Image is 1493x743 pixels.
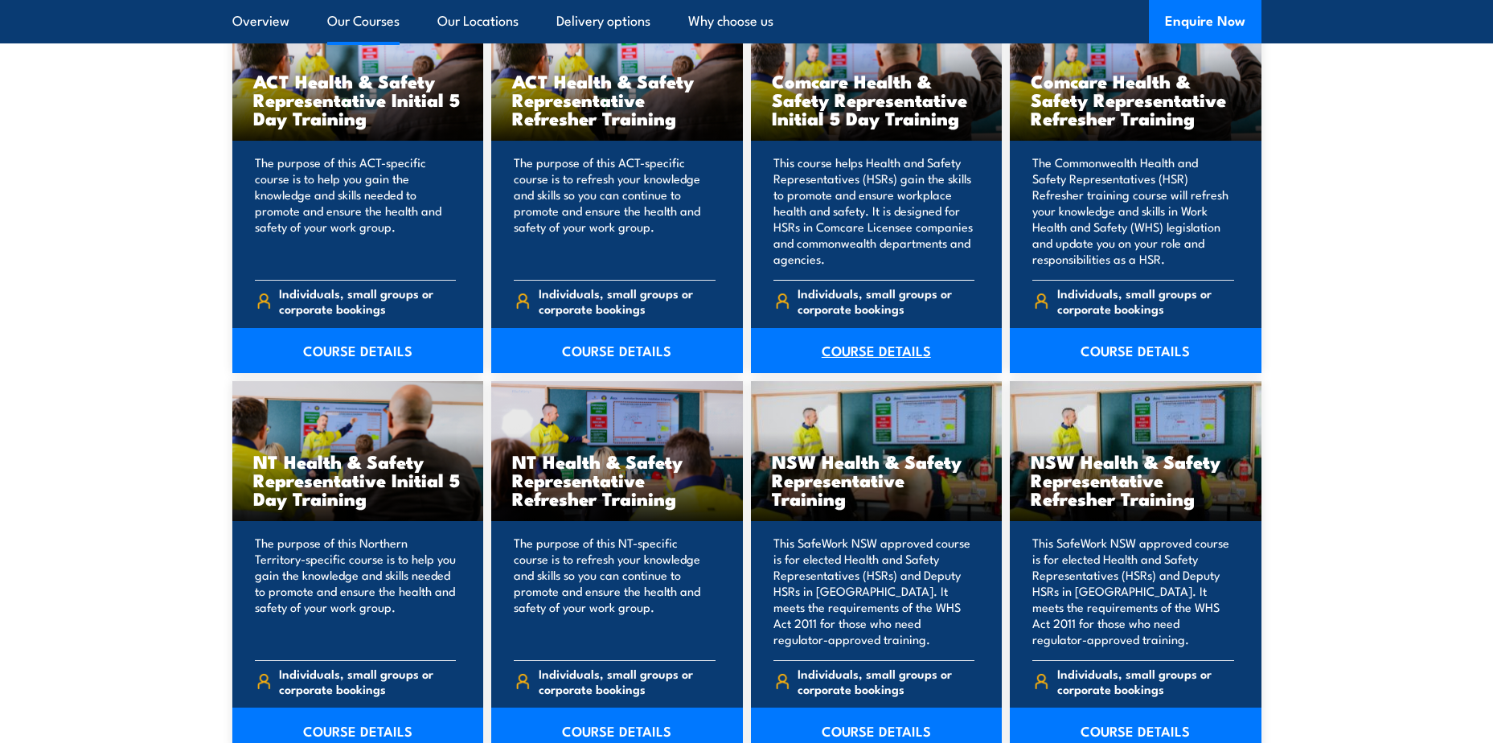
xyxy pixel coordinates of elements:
[1032,154,1234,267] p: The Commonwealth Health and Safety Representatives (HSR) Refresher training course will refresh y...
[279,285,456,316] span: Individuals, small groups or corporate bookings
[773,154,975,267] p: This course helps Health and Safety Representatives (HSRs) gain the skills to promote and ensure ...
[279,666,456,696] span: Individuals, small groups or corporate bookings
[539,666,716,696] span: Individuals, small groups or corporate bookings
[798,285,974,316] span: Individuals, small groups or corporate bookings
[773,535,975,647] p: This SafeWork NSW approved course is for elected Health and Safety Representatives (HSRs) and Dep...
[514,154,716,267] p: The purpose of this ACT-specific course is to refresh your knowledge and skills so you can contin...
[1010,328,1261,373] a: COURSE DETAILS
[514,535,716,647] p: The purpose of this NT-specific course is to refresh your knowledge and skills so you can continu...
[512,72,722,127] h3: ACT Health & Safety Representative Refresher Training
[1057,285,1234,316] span: Individuals, small groups or corporate bookings
[1031,72,1241,127] h3: Comcare Health & Safety Representative Refresher Training
[232,328,484,373] a: COURSE DETAILS
[1032,535,1234,647] p: This SafeWork NSW approved course is for elected Health and Safety Representatives (HSRs) and Dep...
[772,72,982,127] h3: Comcare Health & Safety Representative Initial 5 Day Training
[255,154,457,267] p: The purpose of this ACT-specific course is to help you gain the knowledge and skills needed to pr...
[255,535,457,647] p: The purpose of this Northern Territory-specific course is to help you gain the knowledge and skil...
[491,328,743,373] a: COURSE DETAILS
[798,666,974,696] span: Individuals, small groups or corporate bookings
[1031,452,1241,507] h3: NSW Health & Safety Representative Refresher Training
[1057,666,1234,696] span: Individuals, small groups or corporate bookings
[751,328,1003,373] a: COURSE DETAILS
[539,285,716,316] span: Individuals, small groups or corporate bookings
[253,452,463,507] h3: NT Health & Safety Representative Initial 5 Day Training
[772,452,982,507] h3: NSW Health & Safety Representative Training
[512,452,722,507] h3: NT Health & Safety Representative Refresher Training
[253,72,463,127] h3: ACT Health & Safety Representative Initial 5 Day Training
